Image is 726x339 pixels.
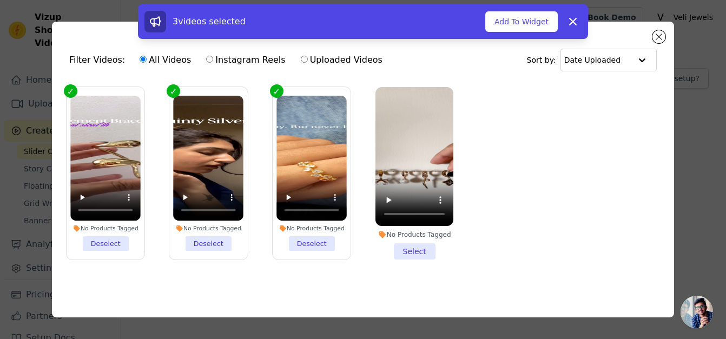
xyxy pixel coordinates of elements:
label: Uploaded Videos [300,53,383,67]
button: Add To Widget [485,11,558,32]
div: Open chat [681,296,713,328]
label: Instagram Reels [206,53,286,67]
div: No Products Tagged [173,224,243,232]
div: No Products Tagged [375,230,453,239]
label: All Videos [139,53,192,67]
div: Sort by: [527,49,657,71]
div: Filter Videos: [69,48,388,72]
span: 3 videos selected [173,16,246,26]
div: No Products Tagged [70,224,141,232]
div: No Products Tagged [276,224,347,232]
